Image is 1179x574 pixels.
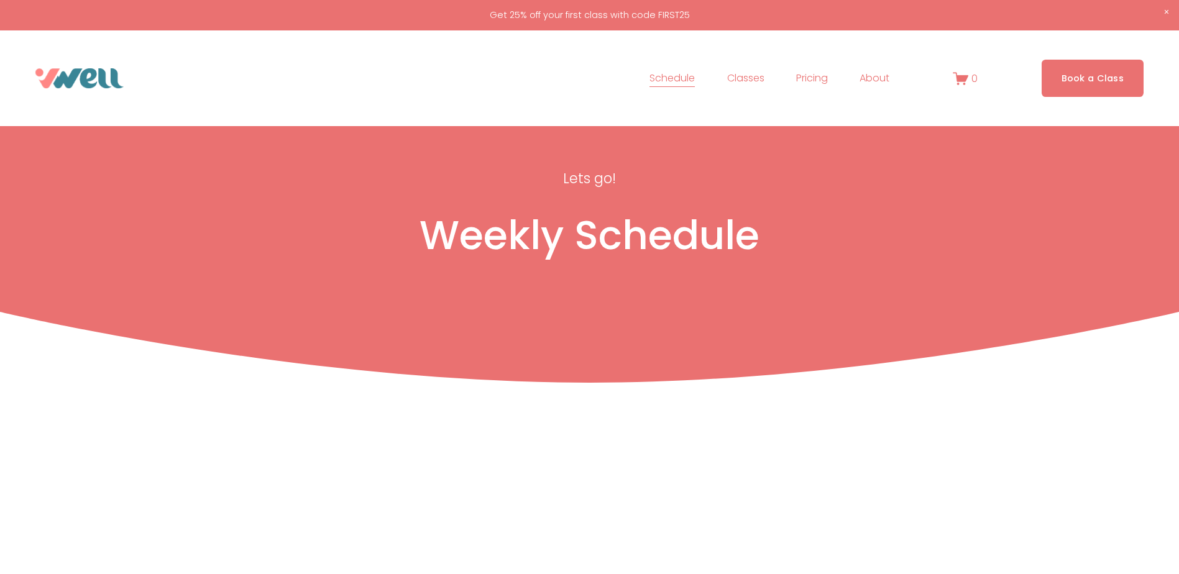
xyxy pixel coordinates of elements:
[1042,60,1144,96] a: Book a Class
[727,70,764,88] span: Classes
[727,68,764,88] a: folder dropdown
[217,211,963,260] h1: Weekly Schedule
[35,68,124,88] img: VWell
[860,68,889,88] a: folder dropdown
[796,68,828,88] a: Pricing
[971,71,978,86] span: 0
[953,71,978,86] a: 0 items in cart
[436,166,743,191] p: Lets go!
[860,70,889,88] span: About
[649,68,695,88] a: Schedule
